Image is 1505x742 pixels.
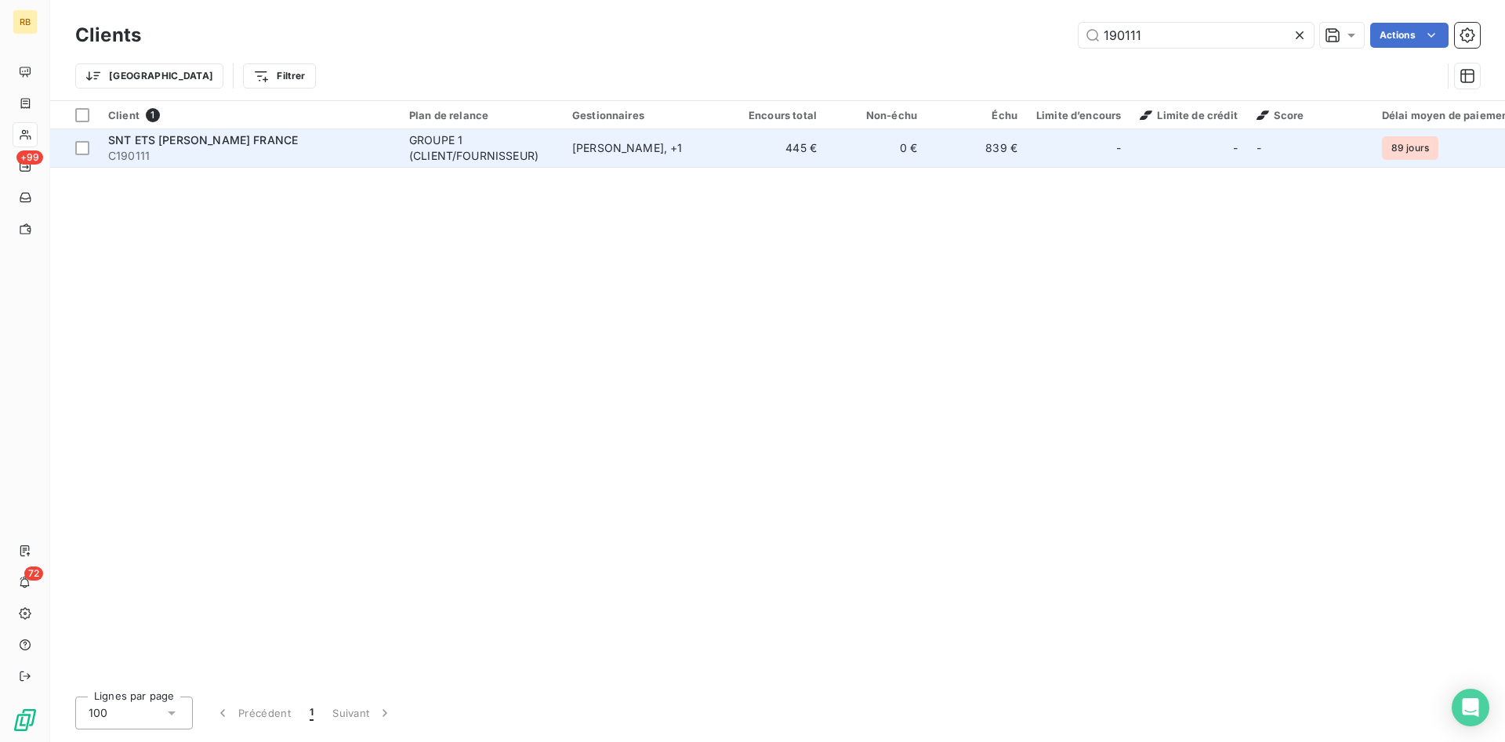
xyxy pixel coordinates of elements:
img: Logo LeanPay [13,708,38,733]
input: Rechercher [1079,23,1314,48]
div: Échu [936,109,1017,121]
button: Précédent [205,697,300,729]
span: 72 [24,566,43,581]
div: Open Intercom Messenger [1452,689,1489,726]
span: Score [1257,109,1304,121]
div: [PERSON_NAME] , + 1 [572,140,716,156]
td: 839 € [927,129,1027,167]
div: Non-échu [836,109,917,121]
button: [GEOGRAPHIC_DATA] [75,63,223,89]
span: - [1257,141,1261,154]
span: +99 [16,150,43,165]
td: 445 € [726,129,826,167]
button: Filtrer [243,63,315,89]
div: Plan de relance [409,109,553,121]
span: Client [108,109,140,121]
span: 100 [89,705,107,721]
span: C190111 [108,148,390,164]
span: 1 [310,705,314,721]
span: - [1233,140,1238,156]
span: 1 [146,108,160,122]
button: Suivant [323,697,402,729]
div: GROUPE 1 (CLIENT/FOURNISSEUR) [409,132,553,164]
h3: Clients [75,21,141,49]
button: 1 [300,697,323,729]
div: Gestionnaires [572,109,716,121]
span: Limite de crédit [1140,109,1237,121]
span: SNT ETS [PERSON_NAME] FRANCE [108,133,298,147]
span: - [1116,140,1121,156]
span: 89 jours [1382,136,1438,160]
div: Limite d’encours [1036,109,1121,121]
div: RB [13,9,38,34]
div: Encours total [735,109,817,121]
td: 0 € [826,129,927,167]
button: Actions [1370,23,1449,48]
